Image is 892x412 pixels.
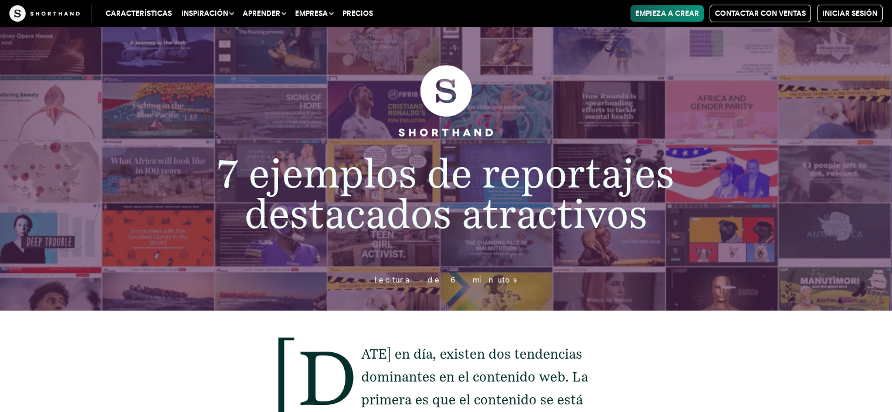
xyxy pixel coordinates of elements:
font: Empresa [295,9,328,18]
font: Precios [342,9,373,18]
a: Contactar con Ventas [710,5,811,22]
font: 7 ejemplos de reportajes destacados atractivos [218,149,674,237]
a: Iniciar sesión [817,5,883,22]
font: lectura de 6 minutos [375,275,517,284]
font: Aprender [243,9,280,18]
a: Empieza a crear [630,5,704,22]
img: La artesanía [9,5,80,22]
button: Empresa [290,5,338,22]
font: Inspiración [181,9,228,18]
a: Precios [338,5,378,22]
font: Iniciar sesión [822,9,877,18]
font: Características [106,9,172,18]
button: Inspiración [177,5,238,22]
button: Aprender [238,5,290,22]
font: Contactar con Ventas [715,9,806,18]
a: Características [101,5,177,22]
font: Empieza a crear [635,9,699,18]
